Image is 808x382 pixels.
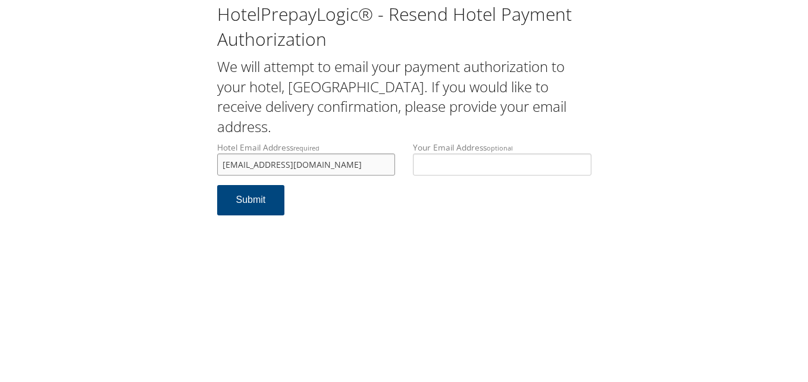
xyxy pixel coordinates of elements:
[217,2,591,52] h1: HotelPrepayLogic® - Resend Hotel Payment Authorization
[217,185,285,215] button: Submit
[413,154,591,176] input: Your Email Addressoptional
[217,154,396,176] input: Hotel Email Addressrequired
[413,142,591,176] label: Your Email Address
[487,143,513,152] small: optional
[293,143,320,152] small: required
[217,142,396,176] label: Hotel Email Address
[217,57,591,136] h2: We will attempt to email your payment authorization to your hotel, [GEOGRAPHIC_DATA]. If you woul...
